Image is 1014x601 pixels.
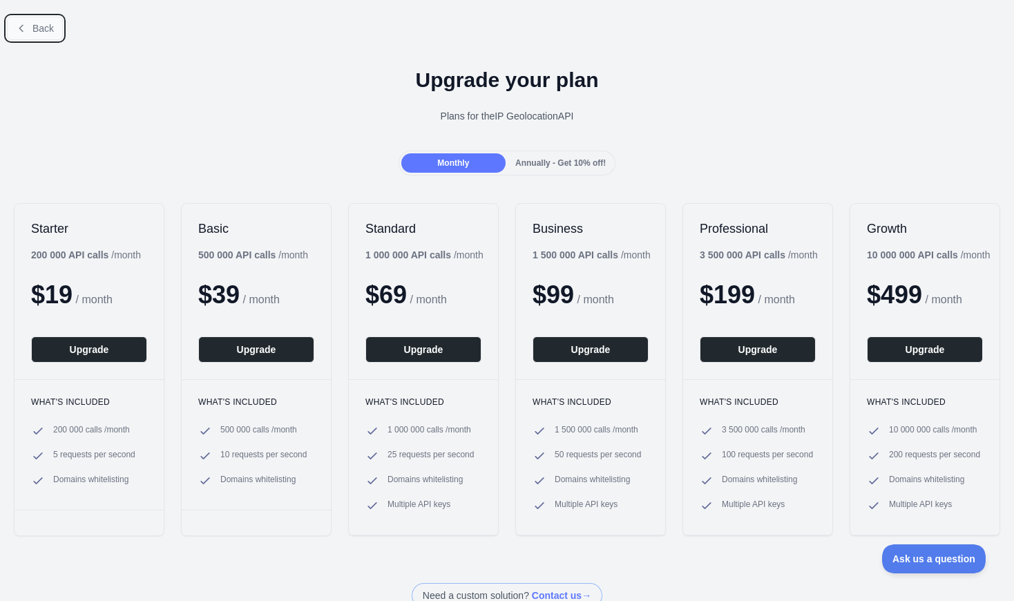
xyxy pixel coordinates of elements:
b: 3 500 000 API calls [700,249,785,260]
span: $ 69 [365,280,407,309]
b: 10 000 000 API calls [867,249,958,260]
div: / month [533,248,651,262]
h2: Standard [365,220,481,237]
h2: Business [533,220,649,237]
h2: Growth [867,220,983,237]
b: 1 000 000 API calls [365,249,451,260]
span: $ 99 [533,280,574,309]
iframe: Toggle Customer Support [882,544,986,573]
h2: Professional [700,220,816,237]
span: $ 199 [700,280,755,309]
div: / month [700,248,818,262]
span: $ 499 [867,280,922,309]
div: / month [867,248,991,262]
b: 1 500 000 API calls [533,249,618,260]
div: / month [365,248,484,262]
